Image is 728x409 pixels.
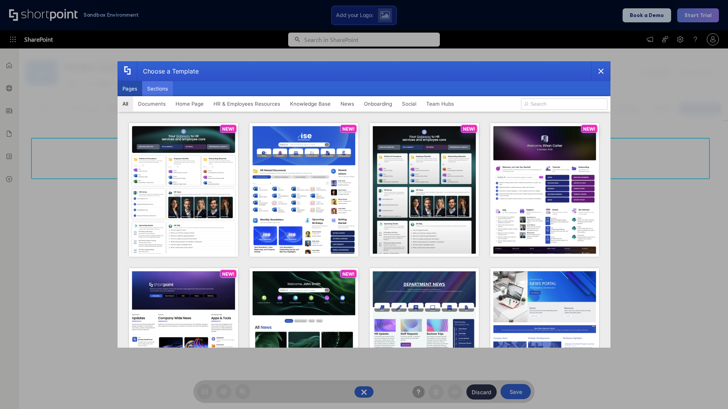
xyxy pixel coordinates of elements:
button: Social [397,96,421,111]
button: HR & Employees Resources [209,96,285,111]
p: NEW! [222,271,234,277]
input: Search [521,98,607,110]
button: All [118,96,133,111]
button: Knowledge Base [285,96,336,111]
p: NEW! [222,126,234,132]
iframe: Chat Widget [690,373,728,409]
button: Team Hubs [421,96,459,111]
button: Pages [118,81,142,96]
p: NEW! [342,271,355,277]
button: Home Page [171,96,209,111]
button: News [336,96,359,111]
button: Onboarding [359,96,397,111]
p: NEW! [583,126,595,132]
div: template selector [118,61,610,348]
button: Documents [133,96,171,111]
div: Choose a Template [137,62,199,81]
p: NEW! [342,126,355,132]
p: NEW! [463,126,475,132]
button: Sections [142,81,173,96]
